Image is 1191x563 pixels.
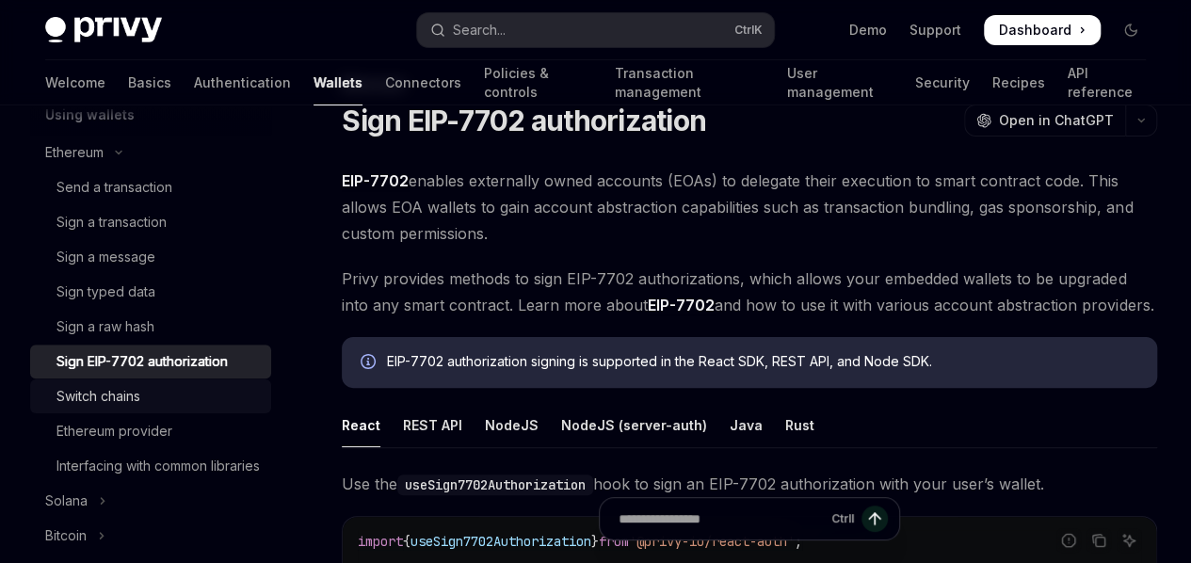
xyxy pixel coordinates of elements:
button: Open in ChatGPT [964,105,1125,137]
div: EIP-7702 authorization signing is supported in the React SDK, REST API, and Node SDK. [387,352,1138,373]
div: Search... [453,19,506,41]
div: REST API [403,403,462,447]
a: Recipes [991,60,1044,105]
div: Sign a transaction [56,211,167,233]
span: enables externally owned accounts (EOAs) to delegate their execution to smart contract code. This... [342,168,1157,247]
button: Send message [861,506,888,532]
button: Toggle Ethereum section [30,136,271,169]
button: Open search [417,13,774,47]
a: Ethereum provider [30,414,271,448]
button: Toggle Bitcoin section [30,519,271,553]
a: Dashboard [984,15,1101,45]
a: Interfacing with common libraries [30,449,271,483]
a: API reference [1067,60,1146,105]
a: Basics [128,60,171,105]
a: Wallets [314,60,362,105]
button: Toggle Solana section [30,484,271,518]
a: Transaction management [615,60,764,105]
span: Ctrl K [734,23,763,38]
a: Sign EIP-7702 authorization [30,345,271,378]
a: Support [909,21,961,40]
div: Sign a message [56,246,155,268]
a: EIP-7702 [648,296,715,315]
div: Sign typed data [56,281,155,303]
div: Bitcoin [45,524,87,547]
span: Open in ChatGPT [999,111,1114,130]
a: Sign typed data [30,275,271,309]
div: Java [730,403,763,447]
a: Connectors [385,60,461,105]
a: User management [786,60,893,105]
div: React [342,403,380,447]
h1: Sign EIP-7702 authorization [342,104,706,137]
div: Interfacing with common libraries [56,455,260,477]
a: Policies & controls [484,60,592,105]
span: Dashboard [999,21,1071,40]
a: Demo [849,21,887,40]
code: useSign7702Authorization [397,475,593,495]
div: Sign a raw hash [56,315,154,338]
div: NodeJS (server-auth) [561,403,707,447]
a: Switch chains [30,379,271,413]
a: EIP-7702 [342,171,409,191]
a: Sign a transaction [30,205,271,239]
a: Security [915,60,969,105]
a: Authentication [194,60,291,105]
div: Send a transaction [56,176,172,199]
img: dark logo [45,17,162,43]
div: Ethereum provider [56,420,172,442]
a: Send a transaction [30,170,271,204]
span: Privy provides methods to sign EIP-7702 authorizations, which allows your embedded wallets to be ... [342,265,1157,318]
div: Switch chains [56,385,140,408]
input: Ask a question... [619,498,824,539]
div: Solana [45,490,88,512]
a: Welcome [45,60,105,105]
svg: Info [361,354,379,373]
div: Rust [785,403,814,447]
a: Sign a message [30,240,271,274]
div: Ethereum [45,141,104,164]
span: Use the hook to sign an EIP-7702 authorization with your user’s wallet. [342,471,1157,497]
button: Toggle dark mode [1116,15,1146,45]
a: Sign a raw hash [30,310,271,344]
div: NodeJS [485,403,539,447]
div: Sign EIP-7702 authorization [56,350,228,373]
